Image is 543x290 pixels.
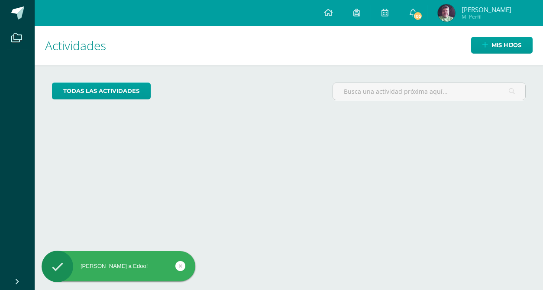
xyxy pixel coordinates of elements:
span: Mis hijos [491,37,521,53]
span: 105 [413,11,423,21]
a: todas las Actividades [52,83,151,99]
img: a1d813a0ab16f13833c08588b2497fc1.png [438,4,455,22]
div: [PERSON_NAME] a Edoo! [42,262,195,270]
h1: Actividades [45,26,533,65]
a: Mis hijos [471,37,533,54]
input: Busca una actividad próxima aquí... [333,83,526,100]
span: [PERSON_NAME] [462,5,511,14]
span: Mi Perfil [462,13,511,20]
